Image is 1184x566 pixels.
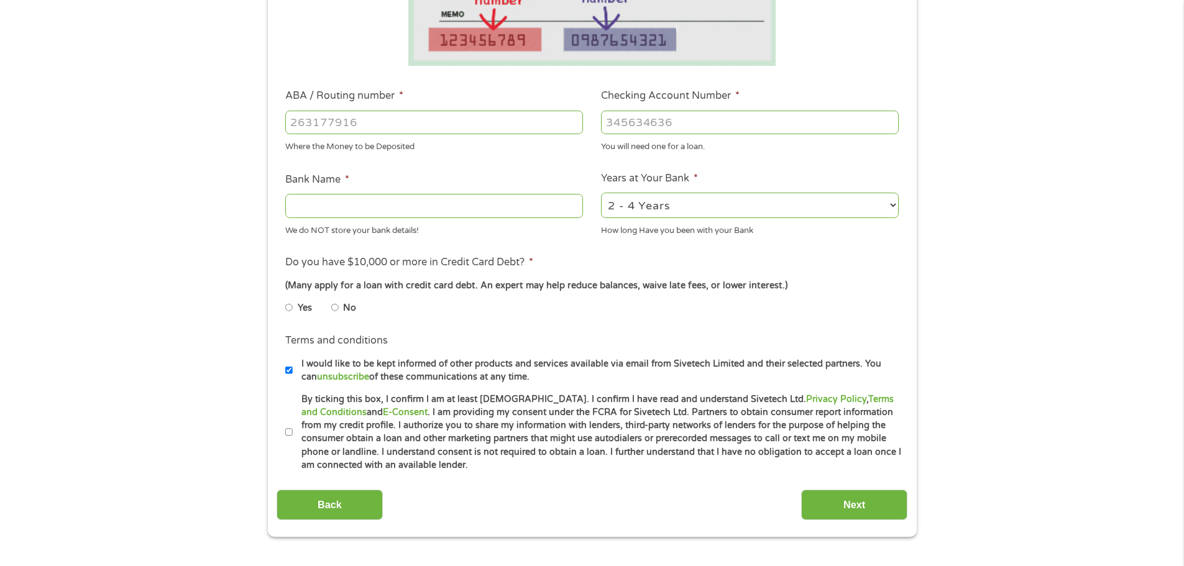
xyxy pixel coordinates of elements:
[285,111,583,134] input: 263177916
[601,111,899,134] input: 345634636
[806,394,866,404] a: Privacy Policy
[285,256,533,269] label: Do you have $10,000 or more in Credit Card Debt?
[293,357,902,384] label: I would like to be kept informed of other products and services available via email from Sivetech...
[801,490,907,520] input: Next
[277,490,383,520] input: Back
[601,220,899,237] div: How long Have you been with your Bank
[601,89,740,103] label: Checking Account Number
[601,172,698,185] label: Years at Your Bank
[298,301,312,315] label: Yes
[293,393,902,472] label: By ticking this box, I confirm I am at least [DEMOGRAPHIC_DATA]. I confirm I have read and unders...
[601,137,899,153] div: You will need one for a loan.
[285,279,898,293] div: (Many apply for a loan with credit card debt. An expert may help reduce balances, waive late fees...
[285,220,583,237] div: We do NOT store your bank details!
[285,334,388,347] label: Terms and conditions
[301,394,894,418] a: Terms and Conditions
[285,173,349,186] label: Bank Name
[383,407,428,418] a: E-Consent
[285,89,403,103] label: ABA / Routing number
[285,137,583,153] div: Where the Money to be Deposited
[317,372,369,382] a: unsubscribe
[343,301,356,315] label: No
